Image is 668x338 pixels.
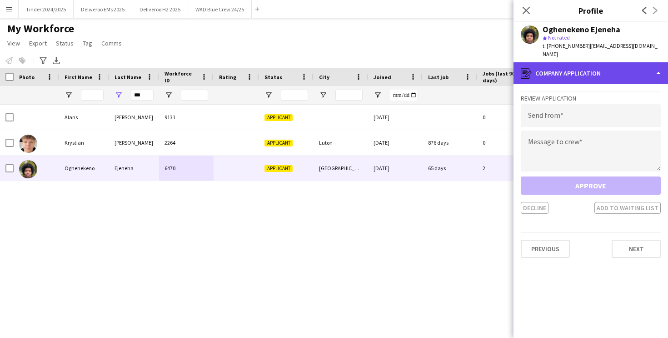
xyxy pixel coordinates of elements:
[264,74,282,81] span: Status
[165,70,197,84] span: Workforce ID
[98,37,125,49] a: Comms
[65,91,73,99] button: Open Filter Menu
[79,37,96,49] a: Tag
[319,91,327,99] button: Open Filter Menu
[521,240,570,258] button: Previous
[543,25,620,34] div: Oghenekeno Ejeneha
[29,39,47,47] span: Export
[74,0,132,18] button: Deliveroo EMs 2025
[109,130,159,155] div: [PERSON_NAME]
[428,74,449,81] span: Last job
[56,39,74,47] span: Status
[477,105,536,130] div: 0
[335,90,363,101] input: City Filter Input
[19,135,37,153] img: Krystian Mierzejewski
[109,156,159,181] div: Ejeneha
[612,240,661,258] button: Next
[477,156,536,181] div: 2
[219,74,236,81] span: Rating
[264,114,293,121] span: Applicant
[19,0,74,18] button: Tinder 2024/2025
[374,74,391,81] span: Joined
[59,130,109,155] div: Krystian
[25,37,50,49] a: Export
[7,22,74,35] span: My Workforce
[38,55,49,66] app-action-btn: Advanced filters
[4,37,24,49] a: View
[543,42,590,49] span: t. [PHONE_NUMBER]
[513,62,668,84] div: Company application
[52,37,77,49] a: Status
[423,156,477,181] div: 65 days
[521,94,661,102] h3: Review Application
[368,105,423,130] div: [DATE]
[483,70,520,84] span: Jobs (last 90 days)
[115,74,141,81] span: Last Name
[368,156,423,181] div: [DATE]
[264,91,273,99] button: Open Filter Menu
[159,130,214,155] div: 2264
[19,160,37,178] img: Oghenekeno Ejeneha
[109,105,159,130] div: [PERSON_NAME]
[543,42,658,57] span: | [EMAIL_ADDRESS][DOMAIN_NAME]
[159,105,214,130] div: 9131
[188,0,252,18] button: WKD Blue Crew 24/25
[59,105,109,130] div: Alans
[159,156,214,181] div: 6470
[314,156,368,181] div: [GEOGRAPHIC_DATA]
[132,0,188,18] button: Deliveroo H2 2025
[83,39,92,47] span: Tag
[59,156,109,181] div: Oghenekeno
[165,91,173,99] button: Open Filter Menu
[81,90,104,101] input: First Name Filter Input
[181,90,208,101] input: Workforce ID Filter Input
[477,130,536,155] div: 0
[390,90,417,101] input: Joined Filter Input
[264,165,293,172] span: Applicant
[19,74,35,81] span: Photo
[7,39,20,47] span: View
[374,91,382,99] button: Open Filter Menu
[115,91,123,99] button: Open Filter Menu
[131,90,154,101] input: Last Name Filter Input
[281,90,308,101] input: Status Filter Input
[548,34,570,41] span: Not rated
[101,39,122,47] span: Comms
[264,140,293,146] span: Applicant
[65,74,92,81] span: First Name
[51,55,62,66] app-action-btn: Export XLSX
[423,130,477,155] div: 876 days
[513,5,668,16] h3: Profile
[319,74,329,81] span: City
[314,130,368,155] div: Luton
[368,130,423,155] div: [DATE]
